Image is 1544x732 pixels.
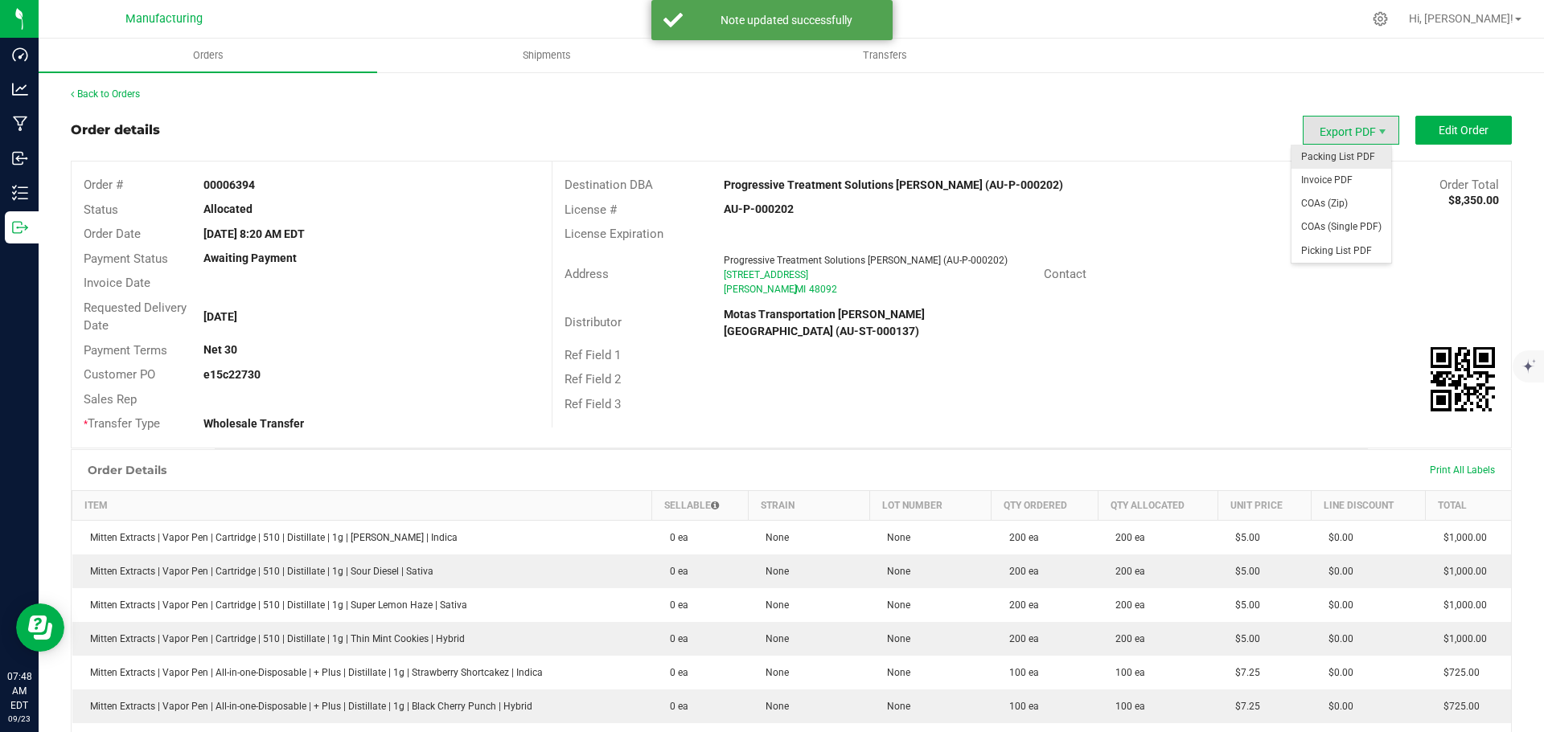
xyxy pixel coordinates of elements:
[1409,12,1513,25] span: Hi, [PERSON_NAME]!
[12,150,28,166] inline-svg: Inbound
[1320,633,1353,644] span: $0.00
[758,667,789,678] span: None
[565,178,653,192] span: Destination DBA
[1291,145,1391,169] li: Packing List PDF
[758,532,789,543] span: None
[1448,194,1499,207] strong: $8,350.00
[1107,532,1145,543] span: 200 ea
[1435,701,1480,712] span: $725.00
[879,566,910,577] span: None
[84,178,123,192] span: Order #
[84,343,167,358] span: Payment Terms
[84,227,141,241] span: Order Date
[1430,464,1495,476] span: Print All Labels
[501,48,593,63] span: Shipments
[1107,701,1145,712] span: 100 ea
[7,713,31,725] p: 09/23
[125,12,203,26] span: Manufacturing
[12,219,28,235] inline-svg: Outbound
[1439,178,1499,192] span: Order Total
[1320,701,1353,712] span: $0.00
[203,343,237,356] strong: Net 30
[12,116,28,132] inline-svg: Manufacturing
[879,701,910,712] span: None
[82,532,458,543] span: Mitten Extracts | Vapor Pen | Cartridge | 510 | Distillate | 1g | [PERSON_NAME] | Indica
[1311,490,1426,520] th: Line Discount
[662,599,688,611] span: 0 ea
[1303,116,1399,145] li: Export PDF
[71,88,140,100] a: Back to Orders
[795,284,806,295] span: MI
[1435,566,1487,577] span: $1,000.00
[758,566,789,577] span: None
[879,667,910,678] span: None
[1370,11,1390,27] div: Manage settings
[1218,490,1311,520] th: Unit Price
[82,667,543,678] span: Mitten Extracts | Vapor Pen | All-in-one-Disposable | + Plus | Distillate | 1g | Strawberry Short...
[203,178,255,191] strong: 00006394
[1227,566,1260,577] span: $5.00
[203,202,253,215] strong: Allocated
[1227,633,1260,644] span: $5.00
[1431,347,1495,411] qrcode: 00006394
[1291,239,1391,263] li: Picking List PDF
[88,464,166,476] h1: Order Details
[203,368,261,381] strong: e15c22730
[1291,169,1391,192] li: Invoice PDF
[1435,633,1487,644] span: $1,000.00
[841,48,929,63] span: Transfers
[82,566,433,577] span: Mitten Extracts | Vapor Pen | Cartridge | 510 | Distillate | 1g | Sour Diesel | Sativa
[1001,566,1039,577] span: 200 ea
[724,269,808,280] span: [STREET_ADDRESS]
[662,701,688,712] span: 0 ea
[377,39,716,72] a: Shipments
[758,599,789,611] span: None
[1320,566,1353,577] span: $0.00
[724,284,797,295] span: [PERSON_NAME]
[1107,566,1145,577] span: 200 ea
[794,284,795,295] span: ,
[758,633,789,644] span: None
[716,39,1054,72] a: Transfers
[84,301,187,333] span: Requested Delivery Date
[84,367,155,382] span: Customer PO
[565,202,617,217] span: License #
[1227,667,1260,678] span: $7.25
[565,397,621,411] span: Ref Field 3
[1001,667,1039,678] span: 100 ea
[1107,633,1145,644] span: 200 ea
[171,48,245,63] span: Orders
[203,310,237,323] strong: [DATE]
[1431,347,1495,411] img: Scan me!
[82,599,467,611] span: Mitten Extracts | Vapor Pen | Cartridge | 510 | Distillate | 1g | Super Lemon Haze | Sativa
[809,284,837,295] span: 48092
[71,121,160,140] div: Order details
[724,255,1008,266] span: Progressive Treatment Solutions [PERSON_NAME] (AU-P-000202)
[1320,599,1353,611] span: $0.00
[662,633,688,644] span: 0 ea
[565,372,621,386] span: Ref Field 2
[1227,701,1260,712] span: $7.25
[879,633,910,644] span: None
[1320,667,1353,678] span: $0.00
[1291,215,1391,239] li: COAs (Single PDF)
[203,227,305,240] strong: [DATE] 8:20 AM EDT
[662,667,688,678] span: 0 ea
[1001,701,1039,712] span: 100 ea
[84,251,168,266] span: Payment Status
[82,701,532,712] span: Mitten Extracts | Vapor Pen | All-in-one-Disposable | + Plus | Distillate | 1g | Black Cherry Pun...
[1320,532,1353,543] span: $0.00
[1291,192,1391,215] li: COAs (Zip)
[1435,599,1487,611] span: $1,000.00
[1415,116,1512,145] button: Edit Order
[565,227,663,241] span: License Expiration
[84,276,150,290] span: Invoice Date
[662,532,688,543] span: 0 ea
[1227,532,1260,543] span: $5.00
[1001,599,1039,611] span: 200 ea
[869,490,991,520] th: Lot Number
